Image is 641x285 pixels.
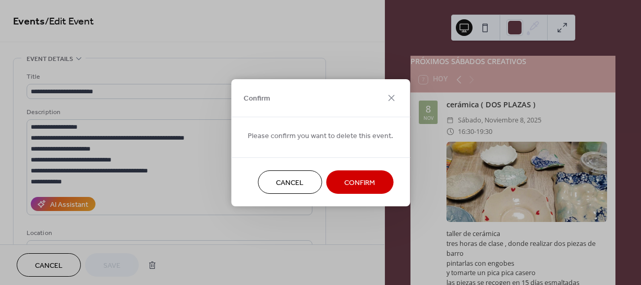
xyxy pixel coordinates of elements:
span: Please confirm you want to delete this event. [248,130,393,141]
button: Cancel [258,170,322,194]
span: Cancel [276,177,304,188]
span: Confirm [244,93,270,104]
span: Confirm [344,177,375,188]
button: Confirm [326,170,393,194]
